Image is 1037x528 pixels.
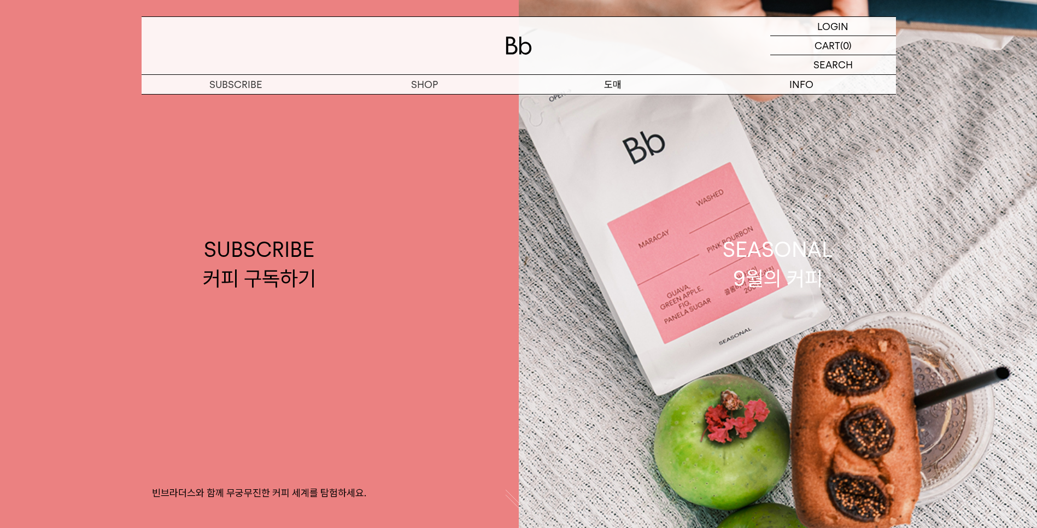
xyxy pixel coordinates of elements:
a: SUBSCRIBE [142,75,330,94]
p: INFO [707,75,896,94]
div: SEASONAL 9월의 커피 [723,235,833,293]
div: SUBSCRIBE 커피 구독하기 [203,235,316,293]
a: 도매 서비스 [519,95,707,113]
a: SHOP [330,75,519,94]
a: CART (0) [770,36,896,55]
p: 도매 [519,75,707,94]
p: (0) [840,36,852,55]
img: 로고 [506,37,532,55]
p: CART [815,36,840,55]
a: LOGIN [770,17,896,36]
p: LOGIN [817,17,848,36]
p: SEARCH [813,55,853,74]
